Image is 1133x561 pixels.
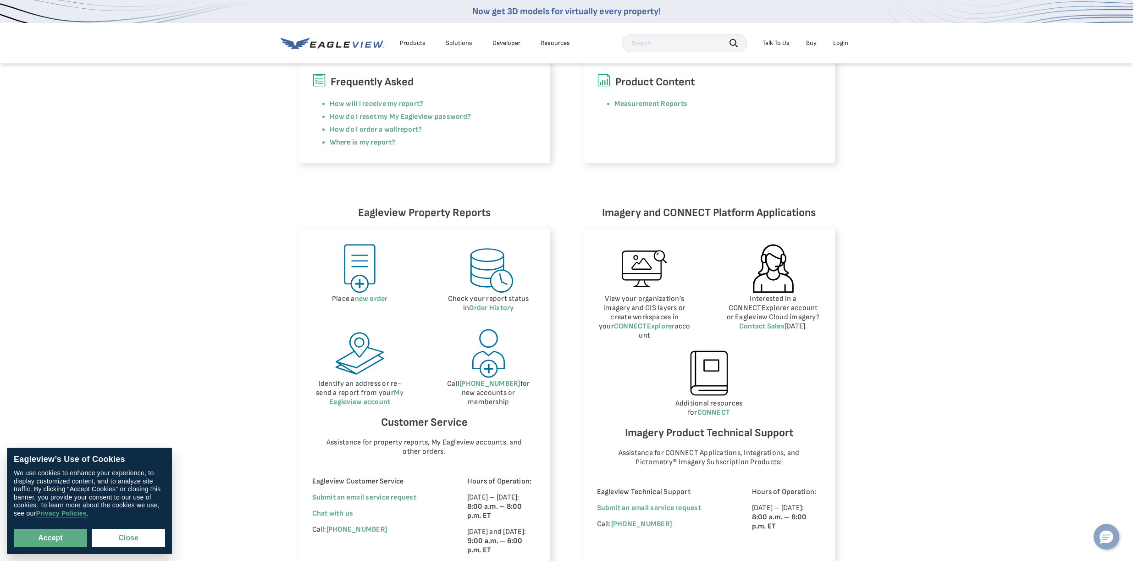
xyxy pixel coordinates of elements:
p: Assistance for property reports, My Eagleview accounts, and other orders. [321,438,527,456]
div: Login [833,39,848,47]
a: CONNECT [697,408,730,417]
a: Measurement Reports [614,100,688,108]
a: Now get 3D models for virtually every property! [472,6,661,17]
div: Eagleview’s Use of Cookies [14,455,165,465]
span: Chat with us [312,509,354,518]
h6: Product Content [597,73,821,91]
a: How will I receive my report? [330,100,424,108]
strong: 8:00 a.m. – 8:00 p.m. ET [467,502,522,520]
p: Place a [312,294,408,304]
a: Where is my report? [330,138,396,147]
p: Hours of Operation: [752,488,821,497]
a: CONNECTExplorer [614,322,675,331]
a: Submit an email service request [312,493,416,502]
a: [PHONE_NUMBER] [459,379,520,388]
p: [DATE] – [DATE]: [467,493,536,521]
a: [PHONE_NUMBER] [611,520,672,528]
p: Assistance for CONNECT Applications, Integrations, and Pictometry® Imagery Subscription Products: [606,449,812,467]
p: Interested in a CONNECTExplorer account or Eagleview Cloud imagery? [DATE]. [725,294,821,331]
p: Identify an address or re-send a report from your [312,379,408,407]
a: How do I order a wall [330,125,398,134]
a: new order [355,294,388,303]
p: Additional resources for [597,399,821,417]
p: Eagleview Technical Support [597,488,727,497]
a: Privacy Policies [36,510,86,517]
p: View your organization’s imagery and GIS layers or create workspaces in your account [597,294,693,340]
h6: Imagery and CONNECT Platform Applications [583,204,835,222]
button: Hello, have a question? Let’s chat. [1094,524,1119,550]
h6: Eagleview Property Reports [298,204,550,222]
p: Check your report status in [441,294,536,313]
h6: Imagery Product Technical Support [597,424,821,442]
a: Order History [469,304,514,312]
a: Buy [806,39,817,47]
strong: 9:00 a.m. – 6:00 p.m. ET [467,537,523,555]
a: ? [418,125,422,134]
div: Resources [541,39,570,47]
p: Call for new accounts or membership [441,379,536,407]
button: Close [92,529,165,547]
div: Talk To Us [763,39,790,47]
p: Call: [312,525,442,534]
div: We use cookies to enhance your experience, to display customized content, and to analyze site tra... [14,469,165,517]
h6: Customer Service [312,414,536,431]
h6: Frequently Asked [312,73,536,91]
strong: 8:00 a.m. – 8:00 p.m. ET [752,513,807,531]
div: Products [400,39,426,47]
a: Developer [492,39,520,47]
p: Hours of Operation: [467,477,536,486]
a: Contact Sales [739,322,785,331]
p: Eagleview Customer Service [312,477,442,486]
input: Search [622,34,747,52]
p: [DATE] and [DATE]: [467,528,536,555]
p: [DATE] – [DATE]: [752,504,821,531]
div: Solutions [446,39,472,47]
p: Call: [597,520,727,529]
a: How do I reset my My Eagleview password? [330,112,471,121]
button: Accept [14,529,87,547]
a: report [398,125,418,134]
a: Submit an email service request [597,504,701,512]
a: [PHONE_NUMBER] [326,525,387,534]
a: My Eagleview account [329,389,403,406]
